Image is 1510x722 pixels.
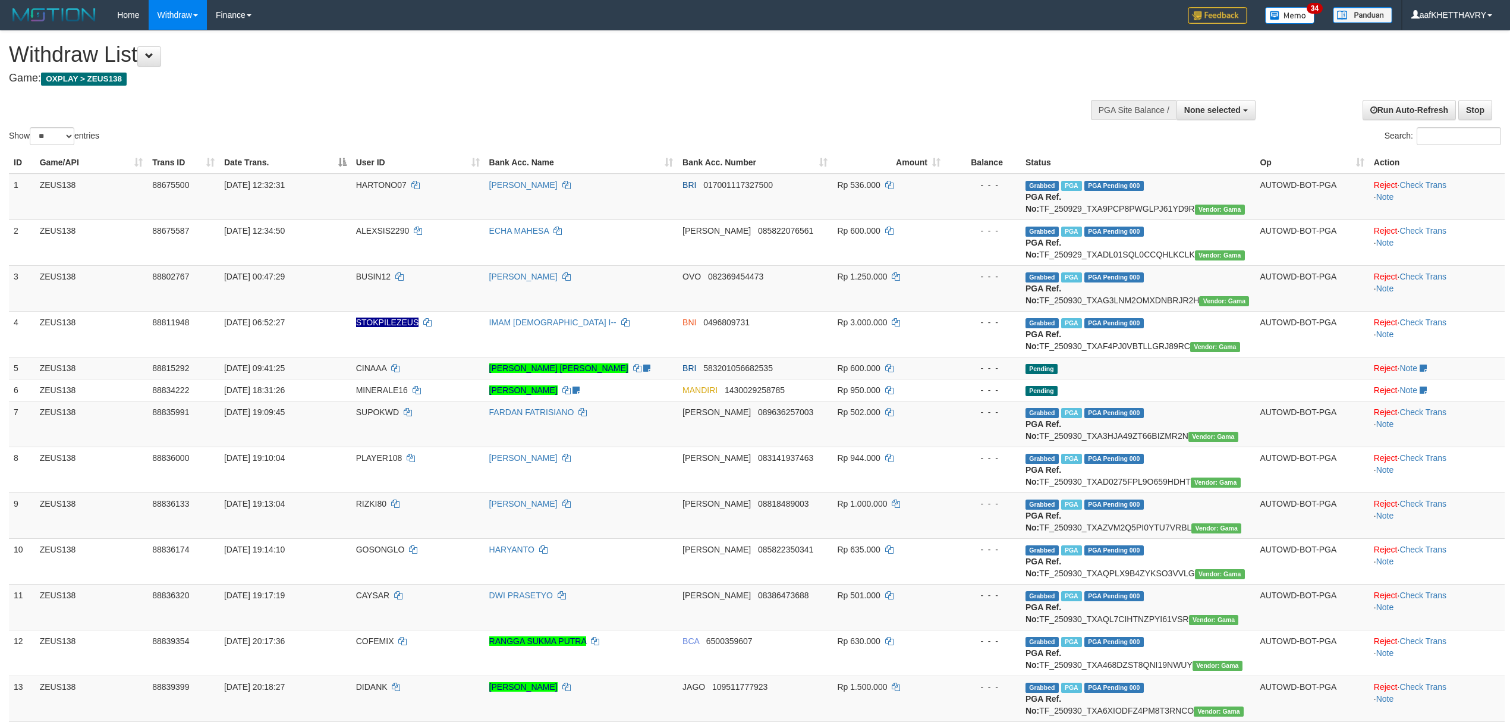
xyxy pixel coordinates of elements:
[1458,100,1492,120] a: Stop
[1399,272,1446,281] a: Check Trans
[35,538,147,584] td: ZEUS138
[1255,401,1369,447] td: AUTOWD-BOT-PGA
[30,127,74,145] select: Showentries
[1369,584,1505,630] td: · ·
[837,407,880,417] span: Rp 502.000
[356,385,408,395] span: MINERALE16
[1084,272,1144,282] span: PGA Pending
[356,180,407,190] span: HARTONO07
[356,545,405,554] span: GOSONGLO
[9,43,995,67] h1: Withdraw List
[1376,602,1394,612] a: Note
[950,384,1016,396] div: - - -
[152,407,189,417] span: 88835991
[9,630,35,676] td: 12
[1025,591,1059,601] span: Grabbed
[837,318,887,327] span: Rp 3.000.000
[224,363,285,373] span: [DATE] 09:41:25
[682,385,718,395] span: MANDIRI
[356,499,386,508] span: RIZKI80
[1374,226,1398,236] a: Reject
[224,318,285,327] span: [DATE] 06:52:27
[1188,432,1238,442] span: Vendor URL: https://trx31.1velocity.biz
[489,226,549,236] a: ECHA MAHESA
[152,272,189,281] span: 88802767
[1369,492,1505,538] td: · ·
[489,180,558,190] a: [PERSON_NAME]
[485,152,678,174] th: Bank Acc. Name: activate to sort column ascending
[9,265,35,311] td: 3
[1025,272,1059,282] span: Grabbed
[1190,342,1240,352] span: Vendor URL: https://trx31.1velocity.biz
[35,311,147,357] td: ZEUS138
[1084,227,1144,237] span: PGA Pending
[224,180,285,190] span: [DATE] 12:32:31
[1021,447,1255,492] td: TF_250930_TXAD0275FPL9O659HDHT
[758,407,813,417] span: Copy 089636257003 to clipboard
[489,407,574,417] a: FARDAN FATRISIANO
[1061,683,1082,693] span: Marked by aafchomsokheang
[1255,447,1369,492] td: AUTOWD-BOT-PGA
[1084,545,1144,555] span: PGA Pending
[9,447,35,492] td: 8
[9,538,35,584] td: 10
[758,226,813,236] span: Copy 085822076561 to clipboard
[1025,500,1059,510] span: Grabbed
[147,152,219,174] th: Trans ID: activate to sort column ascending
[1307,3,1323,14] span: 34
[1025,637,1059,647] span: Grabbed
[152,545,189,554] span: 88836174
[1255,538,1369,584] td: AUTOWD-BOT-PGA
[758,499,809,508] span: Copy 08818489003 to clipboard
[837,363,880,373] span: Rp 600.000
[9,152,35,174] th: ID
[1255,630,1369,676] td: AUTOWD-BOT-PGA
[1399,636,1446,646] a: Check Trans
[1021,538,1255,584] td: TF_250930_TXAQPLX9B4ZYKSO3VVLG
[950,179,1016,191] div: - - -
[1399,363,1417,373] a: Note
[682,636,699,646] span: BCA
[224,682,285,692] span: [DATE] 20:18:27
[950,544,1016,555] div: - - -
[489,272,558,281] a: [PERSON_NAME]
[1369,676,1505,721] td: · ·
[356,682,388,692] span: DIDANK
[1061,408,1082,418] span: Marked by aafpengsreynich
[1255,676,1369,721] td: AUTOWD-BOT-PGA
[152,591,189,600] span: 88836320
[1025,318,1059,328] span: Grabbed
[35,630,147,676] td: ZEUS138
[1025,227,1059,237] span: Grabbed
[1021,492,1255,538] td: TF_250930_TXAZVM2Q5PI0YTU7VRBL
[9,584,35,630] td: 11
[1333,7,1392,23] img: panduan.png
[1021,174,1255,220] td: TF_250929_TXA9PCP8PWGLPJ61YD9R
[224,636,285,646] span: [DATE] 20:17:36
[489,385,558,395] a: [PERSON_NAME]
[35,152,147,174] th: Game/API: activate to sort column ascending
[1399,453,1446,463] a: Check Trans
[1184,105,1241,115] span: None selected
[1376,465,1394,475] a: Note
[1199,296,1249,306] span: Vendor URL: https://trx31.1velocity.biz
[1061,272,1082,282] span: Marked by aafsreyleap
[1025,419,1061,441] b: PGA Ref. No:
[682,407,751,417] span: [PERSON_NAME]
[1369,219,1505,265] td: · ·
[356,636,394,646] span: COFEMIX
[682,318,696,327] span: BNI
[9,401,35,447] td: 7
[356,363,386,373] span: CINAAA
[1399,226,1446,236] a: Check Trans
[1374,636,1398,646] a: Reject
[1374,407,1398,417] a: Reject
[1025,465,1061,486] b: PGA Ref. No:
[1025,683,1059,693] span: Grabbed
[1376,694,1394,704] a: Note
[1255,311,1369,357] td: AUTOWD-BOT-PGA
[950,406,1016,418] div: - - -
[1399,180,1446,190] a: Check Trans
[682,682,705,692] span: JAGO
[950,452,1016,464] div: - - -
